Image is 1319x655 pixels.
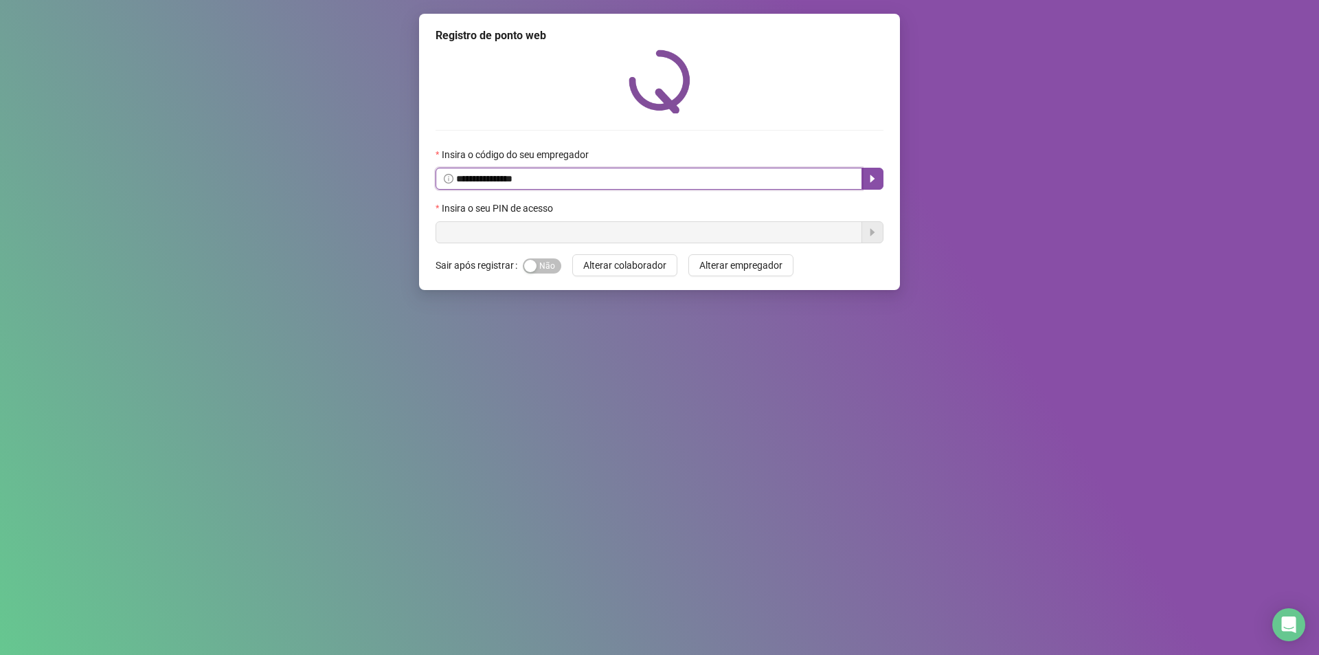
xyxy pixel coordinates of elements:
div: Open Intercom Messenger [1272,608,1305,641]
span: Alterar empregador [699,258,782,273]
span: Alterar colaborador [583,258,666,273]
label: Insira o código do seu empregador [436,147,598,162]
button: Alterar colaborador [572,254,677,276]
div: Registro de ponto web [436,27,883,44]
label: Sair após registrar [436,254,523,276]
label: Insira o seu PIN de acesso [436,201,562,216]
span: caret-right [867,173,878,184]
span: info-circle [444,174,453,184]
img: QRPoint [629,49,690,113]
button: Alterar empregador [688,254,793,276]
